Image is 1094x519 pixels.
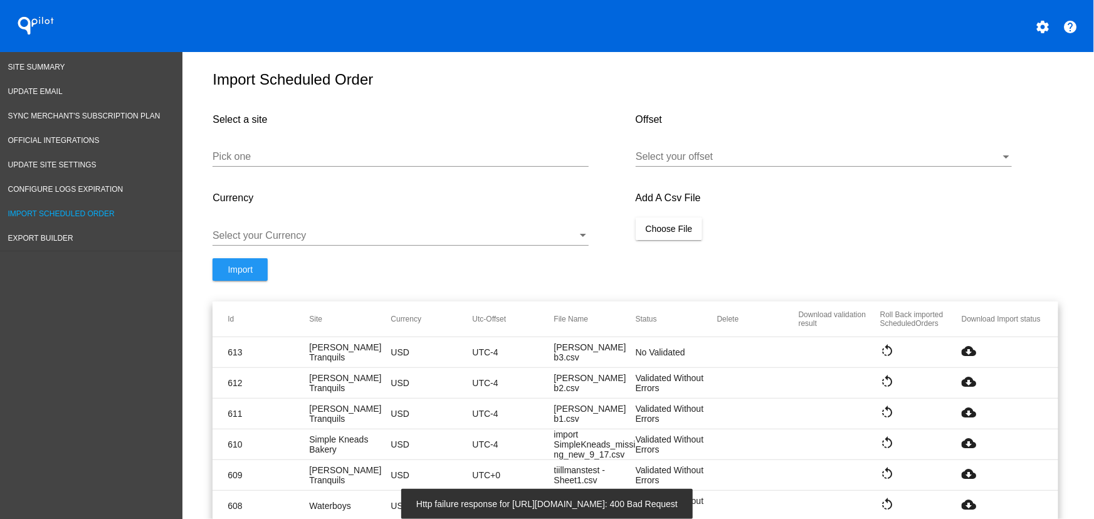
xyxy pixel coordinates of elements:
[391,501,472,511] mat-cell: USD
[228,378,309,388] mat-cell: 612
[228,501,309,511] mat-cell: 608
[228,315,309,323] mat-header-cell: Id
[636,434,717,454] mat-cell: Validated Without Errors
[213,258,268,281] button: Import
[636,465,717,485] mat-cell: Validated Without Errors
[1035,19,1050,34] mat-icon: settings
[962,343,977,359] mat-icon: cloud_download
[8,234,73,243] span: Export Builder
[554,342,636,362] mat-cell: [PERSON_NAME] b3.csv
[880,436,895,451] mat-icon: rotate_left
[880,374,895,389] mat-icon: rotate_left
[880,343,895,359] mat-icon: rotate_left
[8,185,124,194] span: Configure logs expiration
[213,114,635,125] h4: Select a site
[8,63,65,71] span: Site Summary
[391,409,472,419] mat-cell: USD
[473,315,554,323] mat-header-cell: Utc-Offset
[416,498,678,510] simple-snack-bar: Http failure response for [URL][DOMAIN_NAME]: 400 Bad Request
[646,224,693,234] span: Choose File
[799,310,880,328] mat-header-cell: Download validation result
[473,470,554,480] mat-cell: UTC+0
[309,373,391,393] mat-cell: [PERSON_NAME] Tranquils
[228,470,309,480] mat-cell: 609
[8,209,115,218] span: Import Scheduled Order
[309,465,391,485] mat-cell: [PERSON_NAME] Tranquils
[636,373,717,393] mat-cell: Validated Without Errors
[880,310,962,328] mat-header-cell: Roll Back imported ScheduledOrders
[309,315,391,323] mat-header-cell: Site
[962,466,977,481] mat-icon: cloud_download
[8,136,100,145] span: Official Integrations
[309,434,391,454] mat-cell: Simple Kneads Bakery
[391,347,472,357] mat-cell: USD
[554,465,636,485] mat-cell: tiillmanstest - Sheet1.csv
[962,405,977,420] mat-icon: cloud_download
[213,71,1058,88] h1: Import Scheduled Order
[554,373,636,393] mat-cell: [PERSON_NAME] b2.csv
[11,13,61,38] h1: QPilot
[228,265,253,275] span: Import
[554,315,636,323] mat-header-cell: File Name
[391,315,472,323] mat-header-cell: Currency
[636,192,1058,204] h4: Add A Csv File
[473,439,554,449] mat-cell: UTC-4
[636,218,703,240] button: Choose File
[554,429,636,459] mat-cell: import SimpleKneads_missing_new_9_17.csv
[636,347,717,357] mat-cell: No Validated
[391,470,472,480] mat-cell: USD
[880,466,895,481] mat-icon: rotate_left
[717,315,799,323] mat-header-cell: Delete
[228,439,309,449] mat-cell: 610
[962,497,977,512] mat-icon: cloud_download
[391,439,472,449] mat-cell: USD
[473,409,554,419] mat-cell: UTC-4
[309,501,391,511] mat-cell: Waterboys
[8,160,97,169] span: Update Site Settings
[309,342,391,362] mat-cell: [PERSON_NAME] Tranquils
[636,315,717,323] mat-header-cell: Status
[473,378,554,388] mat-cell: UTC-4
[880,405,895,420] mat-icon: rotate_left
[636,404,717,424] mat-cell: Validated Without Errors
[391,378,472,388] mat-cell: USD
[309,404,391,424] mat-cell: [PERSON_NAME] Tranquils
[962,374,977,389] mat-icon: cloud_download
[228,409,309,419] mat-cell: 611
[636,114,1058,125] h4: Offset
[554,404,636,424] mat-cell: [PERSON_NAME] b1.csv
[962,436,977,451] mat-icon: cloud_download
[213,192,635,204] h4: Currency
[473,347,554,357] mat-cell: UTC-4
[962,315,1043,323] mat-header-cell: Download Import status
[213,151,589,162] input: Number
[8,112,160,120] span: Sync Merchant's Subscription Plan
[1063,19,1078,34] mat-icon: help
[228,347,309,357] mat-cell: 613
[880,497,895,512] mat-icon: rotate_left
[8,87,63,96] span: Update Email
